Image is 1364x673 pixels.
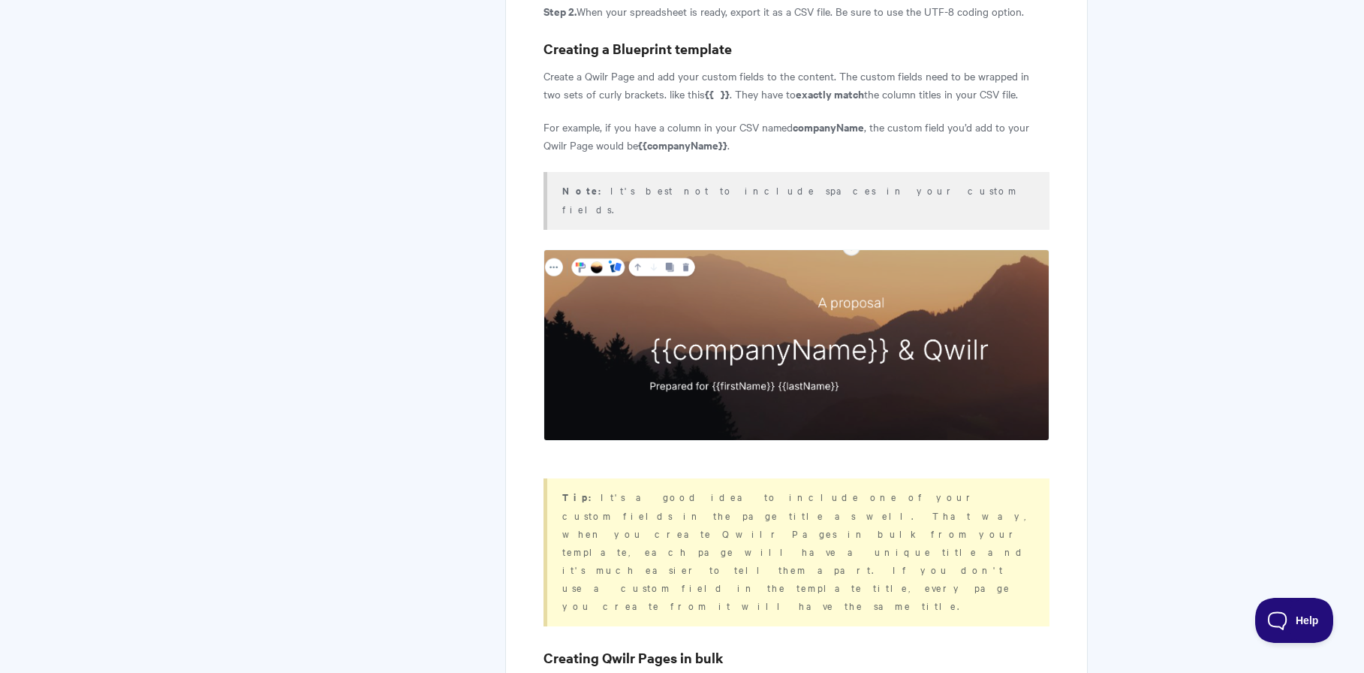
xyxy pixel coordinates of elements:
[562,490,601,504] strong: Tip:
[638,137,727,152] strong: {{companyName}}
[1255,598,1334,643] iframe: Toggle Customer Support
[543,67,1049,103] p: Create a Qwilr Page and add your custom fields to the content. The custom fields need to be wrapp...
[562,181,1030,218] p: It's best not to include spaces in your custom fields.
[705,86,730,101] strong: {{ }}
[543,118,1049,154] p: For example, if you have a column in your CSV named , the custom field you’d add to your Qwilr Pa...
[543,2,1049,20] p: When your spreadsheet is ready, export it as a CSV file. Be sure to use the UTF-8 coding option.
[793,119,864,134] strong: companyName
[543,3,577,19] strong: Step 2.
[543,249,1049,441] img: file-hc3oEvxKVt.png
[562,183,610,198] strong: Note:
[796,86,864,101] strong: exactly match
[562,487,1030,614] p: It's a good idea to include one of your custom fields in the page title as well. That way, when y...
[543,38,1049,59] h3: Creating a Blueprint template
[543,647,1049,668] h3: Creating Qwilr Pages in bulk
